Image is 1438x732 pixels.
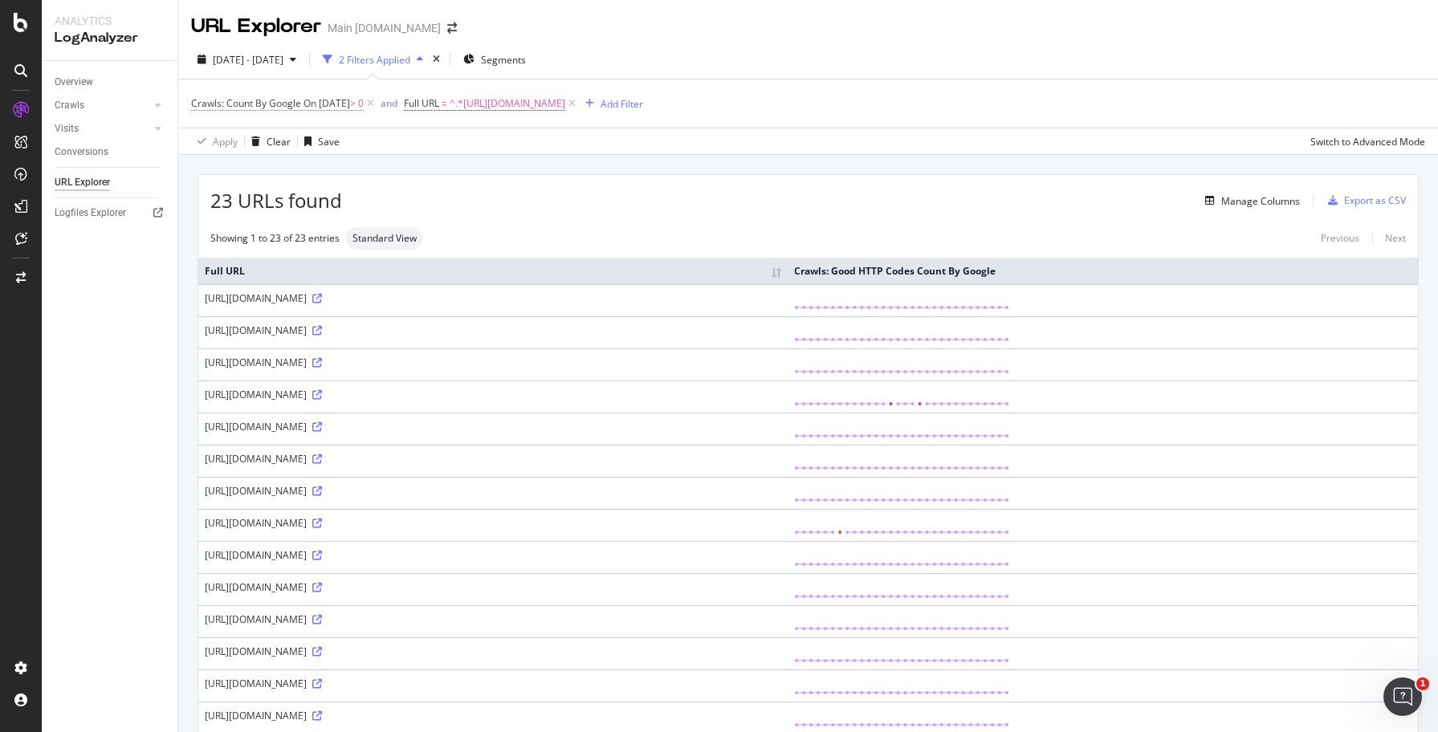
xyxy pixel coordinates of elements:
div: Manage Columns [1221,194,1300,208]
div: 2 Filters Applied [339,53,410,67]
div: [URL][DOMAIN_NAME] [205,709,781,722]
div: Switch to Advanced Mode [1310,135,1425,148]
button: and [381,96,397,111]
div: Add Filter [601,97,643,111]
div: [URL][DOMAIN_NAME] [205,612,781,626]
button: Save [298,128,340,154]
a: Overview [55,74,166,91]
div: Save [318,135,340,148]
div: [URL][DOMAIN_NAME] [205,645,781,658]
span: 1 [1416,677,1429,690]
span: [DATE] - [DATE] [213,53,283,67]
div: Apply [213,135,238,148]
button: Add Filter [579,94,643,113]
button: 2 Filters Applied [316,47,430,72]
div: Logfiles Explorer [55,205,126,222]
th: Full URL: activate to sort column ascending [198,258,788,284]
span: ^.*[URL][DOMAIN_NAME] [450,92,565,115]
div: [URL][DOMAIN_NAME] [205,516,781,530]
a: Conversions [55,144,166,161]
button: Switch to Advanced Mode [1304,128,1425,154]
div: LogAnalyzer [55,29,165,47]
a: Visits [55,120,150,137]
div: Main [DOMAIN_NAME] [328,20,441,36]
div: URL Explorer [191,13,321,40]
div: [URL][DOMAIN_NAME] [205,356,781,369]
button: Clear [245,128,291,154]
a: URL Explorer [55,174,166,191]
div: [URL][DOMAIN_NAME] [205,677,781,690]
div: and [381,96,397,110]
div: [URL][DOMAIN_NAME] [205,548,781,562]
div: [URL][DOMAIN_NAME] [205,323,781,337]
span: Standard View [352,234,417,243]
span: = [442,96,447,110]
div: Analytics [55,13,165,29]
button: Export as CSV [1322,188,1406,213]
div: [URL][DOMAIN_NAME] [205,484,781,498]
div: neutral label [346,227,423,250]
div: arrow-right-arrow-left [447,22,457,34]
button: Manage Columns [1199,191,1300,210]
a: Crawls [55,97,150,114]
div: Clear [267,135,291,148]
button: Segments [457,47,532,72]
button: [DATE] - [DATE] [191,47,303,72]
iframe: Intercom live chat [1383,677,1422,716]
a: Logfiles Explorer [55,205,166,222]
span: Crawls: Count By Google [191,96,301,110]
div: [URL][DOMAIN_NAME] [205,452,781,466]
div: [URL][DOMAIN_NAME] [205,580,781,594]
span: Full URL [404,96,439,110]
th: Crawls: Good HTTP Codes Count By Google [788,258,1418,284]
div: [URL][DOMAIN_NAME] [205,420,781,433]
span: 0 [358,92,364,115]
span: Segments [481,53,526,67]
div: Visits [55,120,79,137]
span: 23 URLs found [210,187,342,214]
div: times [430,51,443,67]
div: Showing 1 to 23 of 23 entries [210,231,340,245]
div: [URL][DOMAIN_NAME] [205,291,781,305]
div: Conversions [55,144,108,161]
div: Crawls [55,97,84,114]
span: > [350,96,356,110]
button: Apply [191,128,238,154]
div: Overview [55,74,93,91]
span: On [DATE] [303,96,350,110]
div: Export as CSV [1344,193,1406,207]
div: [URL][DOMAIN_NAME] [205,388,781,401]
div: URL Explorer [55,174,110,191]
